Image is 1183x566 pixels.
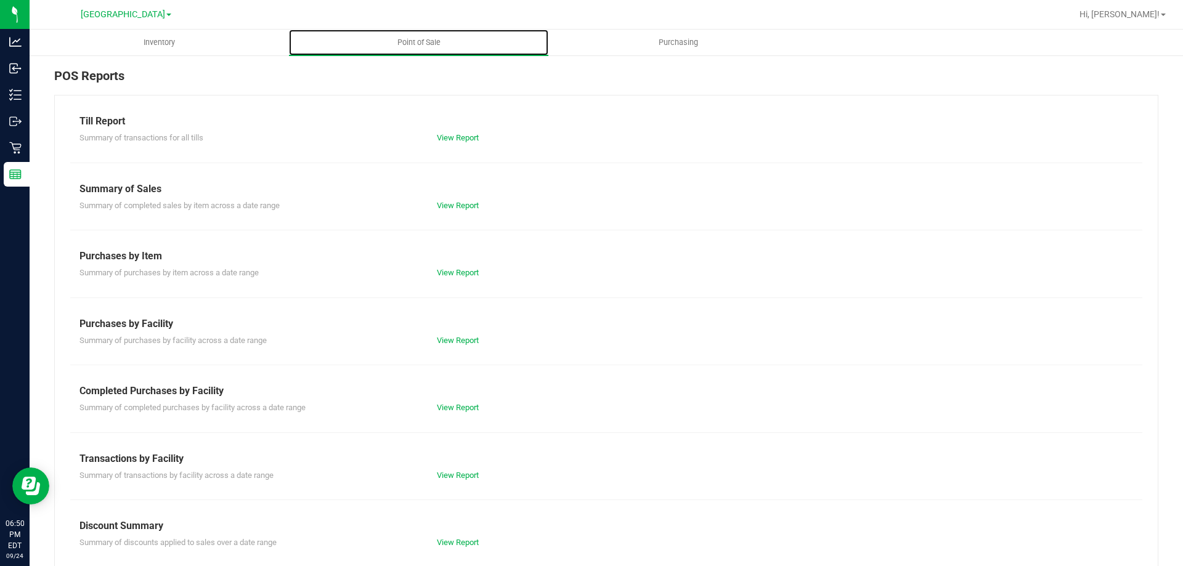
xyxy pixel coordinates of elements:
[127,37,192,48] span: Inventory
[79,268,259,277] span: Summary of purchases by item across a date range
[9,168,22,180] inline-svg: Reports
[9,62,22,75] inline-svg: Inbound
[79,403,306,412] span: Summary of completed purchases by facility across a date range
[437,336,479,345] a: View Report
[79,519,1133,533] div: Discount Summary
[642,37,715,48] span: Purchasing
[437,133,479,142] a: View Report
[79,384,1133,398] div: Completed Purchases by Facility
[79,114,1133,129] div: Till Report
[79,336,267,345] span: Summary of purchases by facility across a date range
[79,471,274,480] span: Summary of transactions by facility across a date range
[79,182,1133,196] div: Summary of Sales
[289,30,548,55] a: Point of Sale
[9,89,22,101] inline-svg: Inventory
[437,471,479,480] a: View Report
[437,538,479,547] a: View Report
[79,317,1133,331] div: Purchases by Facility
[9,142,22,154] inline-svg: Retail
[6,518,24,551] p: 06:50 PM EDT
[30,30,289,55] a: Inventory
[1079,9,1160,19] span: Hi, [PERSON_NAME]!
[12,467,49,504] iframe: Resource center
[79,249,1133,264] div: Purchases by Item
[79,133,203,142] span: Summary of transactions for all tills
[79,451,1133,466] div: Transactions by Facility
[6,551,24,560] p: 09/24
[437,403,479,412] a: View Report
[9,36,22,48] inline-svg: Analytics
[437,201,479,210] a: View Report
[437,268,479,277] a: View Report
[548,30,808,55] a: Purchasing
[54,67,1158,95] div: POS Reports
[381,37,457,48] span: Point of Sale
[79,538,277,547] span: Summary of discounts applied to sales over a date range
[79,201,280,210] span: Summary of completed sales by item across a date range
[9,115,22,127] inline-svg: Outbound
[81,9,165,20] span: [GEOGRAPHIC_DATA]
